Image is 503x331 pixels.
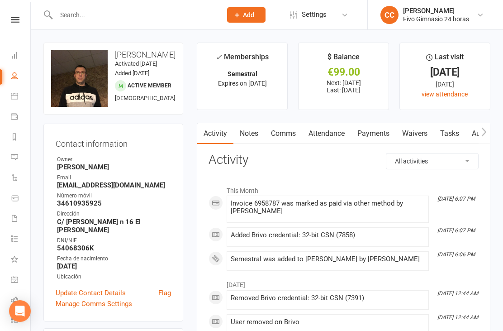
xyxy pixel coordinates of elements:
a: Flag [158,288,171,298]
div: [DATE] [408,67,482,77]
a: Notes [233,123,265,144]
div: Número móvil [57,192,171,200]
div: CC [380,6,399,24]
strong: Semestral [228,70,257,77]
a: view attendance [422,91,468,98]
i: [DATE] 6:07 PM [437,196,475,202]
a: Calendar [11,87,31,107]
h3: Contact information [56,136,171,149]
div: Last visit [426,51,464,67]
div: Fivo Gimnasio 24 horas [403,15,469,23]
div: [PERSON_NAME] [403,7,469,15]
a: Attendance [302,123,351,144]
strong: [EMAIL_ADDRESS][DOMAIN_NAME] [57,181,171,189]
strong: [DATE] [57,262,171,270]
div: Memberships [216,51,269,68]
span: Settings [302,5,327,25]
div: Dirección [57,210,171,218]
time: Added [DATE] [115,70,149,77]
div: DNI/NIF [57,236,171,245]
i: [DATE] 6:06 PM [437,251,475,258]
a: What's New [11,250,31,270]
div: €99.00 [307,67,380,77]
strong: C/ [PERSON_NAME] n 16 El [PERSON_NAME] [57,218,171,234]
div: Owner [57,155,171,164]
a: Activity [197,123,233,144]
a: Tasks [434,123,465,144]
img: image1553148430.png [51,50,108,125]
li: [DATE] [209,275,479,290]
div: Invoice 6958787 was marked as paid via other method by [PERSON_NAME] [231,200,425,215]
div: Added Brivo credential: 32-bit CSN (7858) [231,231,425,239]
a: Payments [11,107,31,128]
div: $ Balance [327,51,360,67]
a: People [11,67,31,87]
strong: [PERSON_NAME] [57,163,171,171]
i: [DATE] 6:07 PM [437,227,475,234]
a: Roll call kiosk mode [11,291,31,311]
span: [DEMOGRAPHIC_DATA] [115,95,175,101]
a: Payments [351,123,396,144]
input: Search... [53,9,215,21]
i: [DATE] 12:44 AM [437,290,478,297]
a: Waivers [396,123,434,144]
div: Email [57,173,171,182]
a: Update Contact Details [56,288,126,298]
button: Add [227,7,266,23]
span: Add [243,11,254,19]
i: ✓ [216,53,222,62]
a: Dashboard [11,46,31,67]
div: Fecha de nacimiento [57,254,171,263]
a: General attendance kiosk mode [11,270,31,291]
div: Removed Brivo credential: 32-bit CSN (7391) [231,294,425,302]
strong: 54068306K [57,244,171,252]
div: User removed on Brivo [231,318,425,326]
h3: Activity [209,153,479,167]
div: Semestral was added to [PERSON_NAME] by [PERSON_NAME] [231,255,425,263]
div: [DATE] [408,79,482,89]
li: This Month [209,181,479,196]
a: Manage Comms Settings [56,298,132,309]
p: Next: [DATE] Last: [DATE] [307,79,380,94]
span: Active member [128,82,171,89]
i: [DATE] 12:44 AM [437,314,478,321]
div: Ubicación [57,273,171,281]
strong: 34610935925 [57,199,171,207]
a: Comms [265,123,302,144]
time: Activated [DATE] [115,60,157,67]
h3: [PERSON_NAME] [51,50,176,59]
a: Reports [11,128,31,148]
a: Product Sales [11,189,31,209]
div: Open Intercom Messenger [9,300,31,322]
span: Expires on [DATE] [218,80,267,87]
